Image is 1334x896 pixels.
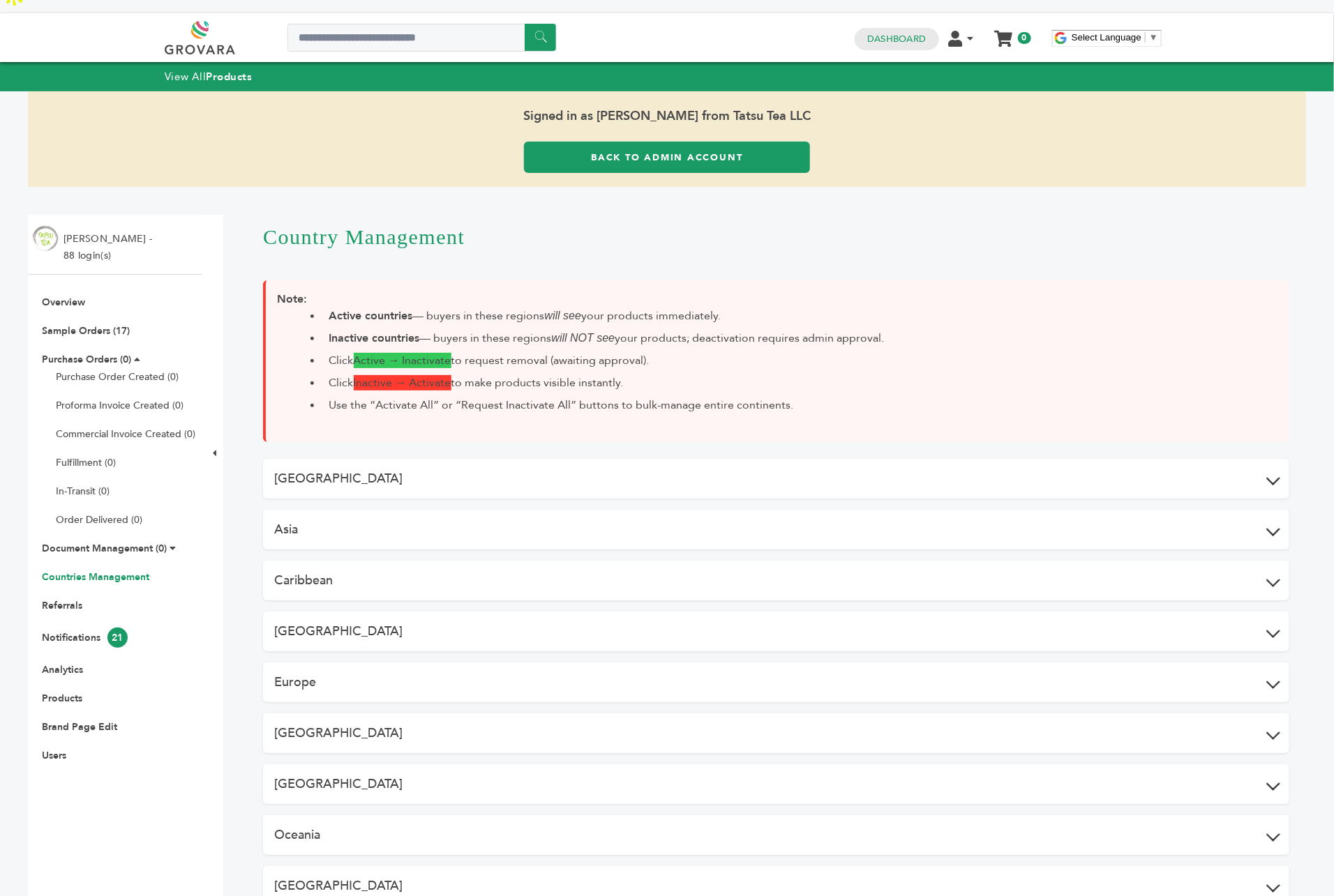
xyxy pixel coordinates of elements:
a: Sample Orders (17) [42,324,130,337]
a: Brand Page Edit [42,720,117,734]
li: Click to make products visible instantly. [322,374,1278,391]
a: Fulfillment (0) [56,456,116,469]
a: Purchase Order Created (0) [56,370,179,384]
span: Signed in as [PERSON_NAME] from Tatsu Tea LLC [28,91,1306,142]
span: 0 [1018,32,1031,44]
span: Active → Inactivate [354,353,451,368]
button: Caribbean [263,561,1289,600]
button: Oceania [263,815,1289,855]
em: will NOT see [552,332,615,344]
b: Inactive countries [329,331,420,346]
a: Notifications21 [42,631,128,644]
li: — buyers in these regions your products; deactivation requires admin approval. [322,330,1278,347]
li: Click to request removal (awaiting approval). [322,352,1278,369]
a: Products [42,692,82,705]
a: Proforma Invoice Created (0) [56,399,183,412]
a: Back to Admin Account [524,142,810,173]
a: In-Transit (0) [56,485,110,498]
input: Search a product or brand... [287,24,556,52]
strong: Products [206,70,252,84]
span: Inactive → Activate [354,375,451,390]
a: Analytics [42,663,83,676]
h1: Country Management [263,204,1289,269]
a: Overview [42,296,85,309]
a: Order Delivered (0) [56,513,142,526]
a: Document Management (0) [42,542,167,555]
a: My Cart [996,26,1012,40]
button: [GEOGRAPHIC_DATA] [263,612,1289,651]
a: Users [42,749,66,762]
a: View AllProducts [165,70,253,84]
a: Referrals [42,599,82,612]
button: Asia [263,510,1289,549]
li: [PERSON_NAME] - 88 login(s) [63,231,156,264]
a: Commercial Invoice Created (0) [56,427,195,441]
a: Select Language​ [1072,32,1158,43]
span: Select Language [1072,32,1141,43]
b: Active countries [329,308,413,324]
em: will see [545,310,581,321]
span: ▼ [1149,32,1158,43]
li: Use the “Activate All” or “Request Inactivate All” buttons to bulk-manage entire continents. [322,397,1278,413]
strong: Note: [277,291,307,307]
button: Europe [263,662,1289,702]
span: 21 [107,628,128,648]
a: Countries Management [42,570,149,584]
button: [GEOGRAPHIC_DATA] [263,459,1289,499]
button: [GEOGRAPHIC_DATA] [263,764,1289,804]
button: [GEOGRAPHIC_DATA] [263,713,1289,753]
a: Dashboard [867,33,926,45]
span: ​ [1145,32,1146,43]
li: — buyers in these regions your products immediately. [322,307,1278,324]
a: Purchase Orders (0) [42,353,131,366]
